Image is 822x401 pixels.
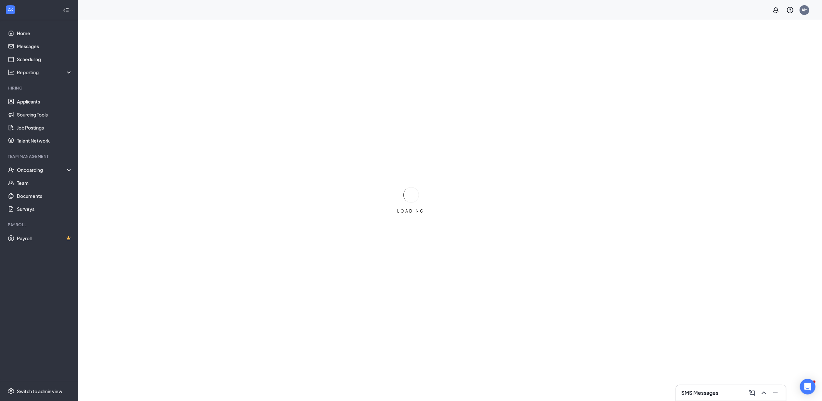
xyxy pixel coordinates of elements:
svg: Analysis [8,69,14,76]
div: Reporting [17,69,73,76]
svg: Settings [8,388,14,394]
a: Applicants [17,95,72,108]
svg: ChevronUp [760,389,768,397]
h3: SMS Messages [681,389,718,396]
a: Talent Network [17,134,72,147]
a: Team [17,176,72,189]
a: Sourcing Tools [17,108,72,121]
div: Team Management [8,154,71,159]
button: ComposeMessage [747,388,757,398]
button: ChevronUp [759,388,769,398]
div: Open Intercom Messenger [800,379,815,394]
button: Minimize [770,388,781,398]
div: Onboarding [17,167,67,173]
div: AM [802,7,807,13]
svg: ComposeMessage [748,389,756,397]
a: Job Postings [17,121,72,134]
svg: QuestionInfo [786,6,794,14]
a: Home [17,27,72,40]
div: Switch to admin view [17,388,62,394]
a: Scheduling [17,53,72,66]
svg: Minimize [772,389,779,397]
svg: Collapse [63,7,69,13]
div: Payroll [8,222,71,228]
a: Surveys [17,202,72,215]
svg: Notifications [772,6,780,14]
a: PayrollCrown [17,232,72,245]
a: Documents [17,189,72,202]
svg: WorkstreamLogo [7,7,14,13]
div: Hiring [8,85,71,91]
a: Messages [17,40,72,53]
svg: UserCheck [8,167,14,173]
div: LOADING [395,208,427,214]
